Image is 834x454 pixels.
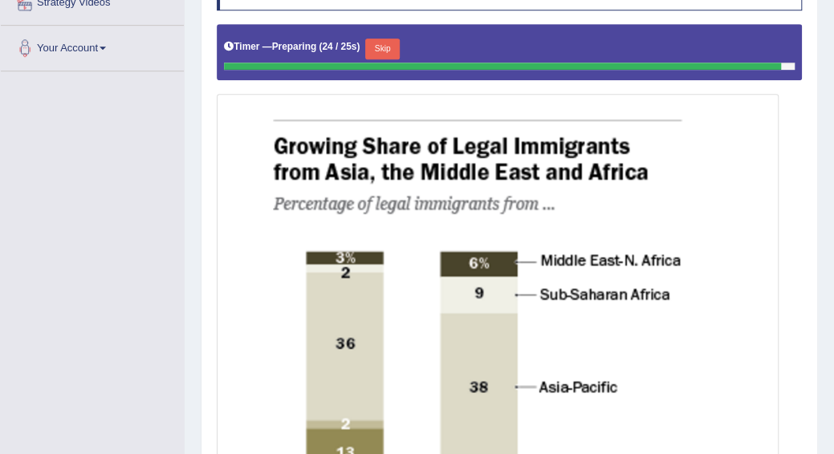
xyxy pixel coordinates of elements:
b: ) [356,41,360,52]
b: Preparing [272,41,317,52]
b: ( [319,41,322,52]
button: Skip [365,39,400,59]
b: 24 / 25s [322,41,356,52]
h5: Timer — [224,42,360,52]
a: Your Account [1,26,184,66]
